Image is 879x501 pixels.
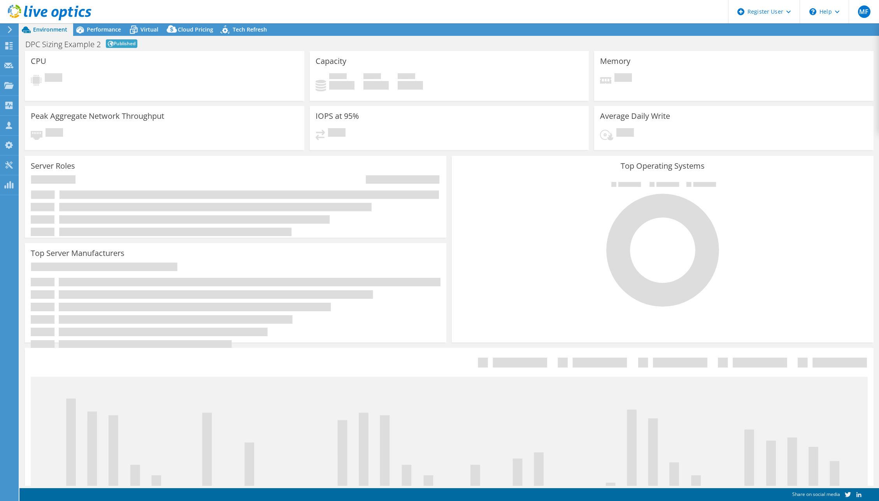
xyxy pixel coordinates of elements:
span: Pending [328,128,346,139]
h3: CPU [31,57,46,65]
span: Environment [33,26,67,33]
span: Tech Refresh [233,26,267,33]
h3: IOPS at 95% [316,112,359,120]
h3: Peak Aggregate Network Throughput [31,112,164,120]
span: Pending [614,73,632,84]
h3: Average Daily Write [600,112,670,120]
span: Used [329,73,347,81]
span: Published [106,39,137,48]
h3: Memory [600,57,630,65]
svg: \n [809,8,816,15]
h3: Top Server Manufacturers [31,249,125,258]
span: Free [363,73,381,81]
span: Virtual [140,26,158,33]
h1: DPC Sizing Example 2 [25,41,101,48]
span: Pending [46,128,63,139]
h4: 0 GiB [363,81,389,90]
span: MF [858,5,870,18]
h3: Server Roles [31,162,75,170]
span: Pending [45,73,62,84]
span: Performance [87,26,121,33]
h4: 0 GiB [398,81,423,90]
span: Share on social media [792,491,840,497]
span: Pending [616,128,634,139]
span: Total [398,73,415,81]
h4: 0 GiB [329,81,354,90]
h3: Capacity [316,57,346,65]
span: Cloud Pricing [178,26,213,33]
h3: Top Operating Systems [458,162,867,170]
